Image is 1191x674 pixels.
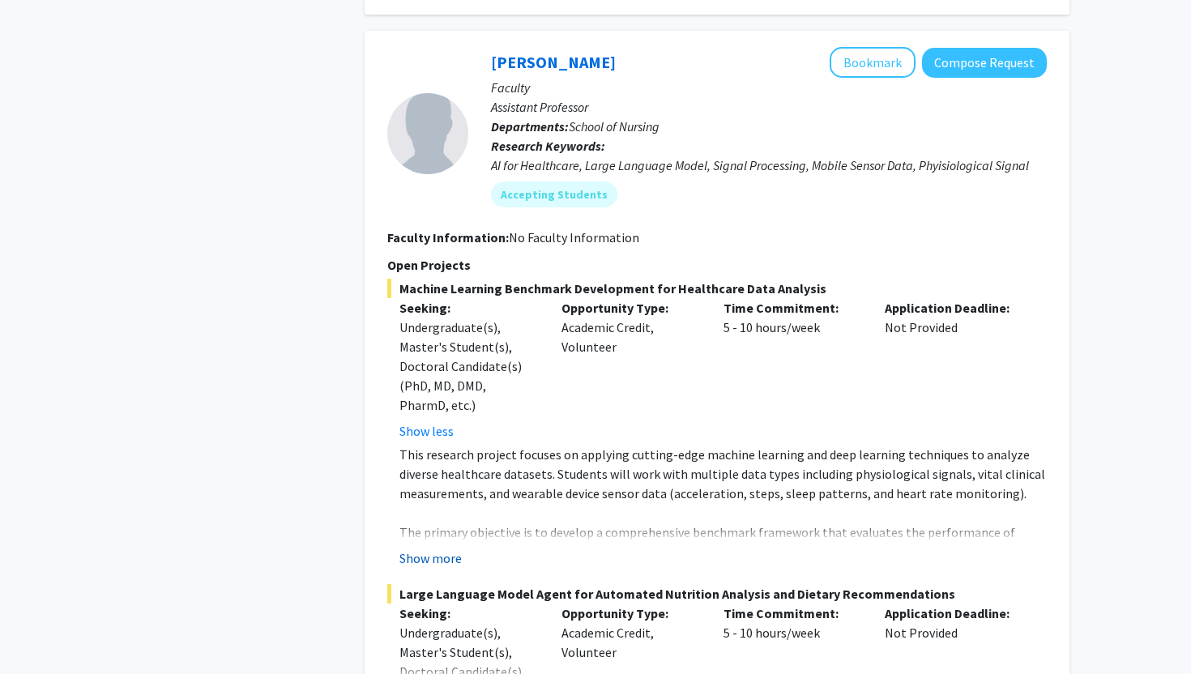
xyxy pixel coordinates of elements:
b: Research Keywords: [491,138,605,154]
p: Application Deadline: [885,604,1022,623]
span: Machine Learning Benchmark Development for Healthcare Data Analysis [387,279,1047,298]
p: Opportunity Type: [561,298,699,318]
button: Show less [399,421,454,441]
button: Compose Request to Runze Yan [922,48,1047,78]
p: Open Projects [387,255,1047,275]
button: Show more [399,548,462,568]
div: AI for Healthcare, Large Language Model, Signal Processing, Mobile Sensor Data, Phyisiological Si... [491,156,1047,175]
p: Assistant Professor [491,97,1047,117]
iframe: Chat [12,601,69,662]
button: Add Runze Yan to Bookmarks [830,47,916,78]
p: Opportunity Type: [561,604,699,623]
span: School of Nursing [569,118,660,134]
p: Seeking: [399,604,537,623]
div: Not Provided [873,298,1035,441]
span: Large Language Model Agent for Automated Nutrition Analysis and Dietary Recommendations [387,584,1047,604]
b: Faculty Information: [387,229,509,245]
b: Departments: [491,118,569,134]
span: No Faculty Information [509,229,639,245]
p: Faculty [491,78,1047,97]
p: This research project focuses on applying cutting-edge machine learning and deep learning techniq... [399,445,1047,503]
mat-chip: Accepting Students [491,181,617,207]
p: Time Commitment: [724,604,861,623]
div: Undergraduate(s), Master's Student(s), Doctoral Candidate(s) (PhD, MD, DMD, PharmD, etc.) [399,318,537,415]
p: Seeking: [399,298,537,318]
div: 5 - 10 hours/week [711,298,873,441]
p: Application Deadline: [885,298,1022,318]
p: Time Commitment: [724,298,861,318]
div: Academic Credit, Volunteer [549,298,711,441]
p: The primary objective is to develop a comprehensive benchmark framework that evaluates the perfor... [399,523,1047,600]
a: [PERSON_NAME] [491,52,616,72]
